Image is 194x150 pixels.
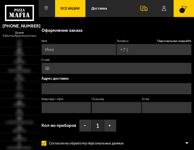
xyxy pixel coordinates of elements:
[41,77,192,80] p: Адрес доставки
[41,44,116,55] input: Имя
[92,97,141,101] label: Подъезд
[142,97,192,101] label: Этаж
[104,119,116,132] button: +
[117,44,192,55] input: +7 (
[41,123,76,128] span: Кол-во приборов
[92,119,104,132] span: 1
[91,7,107,10] span: Доставка
[41,28,82,33] h3: Оформление заказа
[41,138,129,148] label: Согласен на обработку персональных данных
[41,58,192,62] label: E-mail
[41,63,192,74] input: @
[179,8,184,13] small: 1
[79,119,92,132] button: −
[157,39,192,43] span: Персональная скидка 0 %
[41,39,116,43] label: Имя
[41,97,91,101] label: Квартира / офис
[61,7,80,10] span: Все Акции
[117,39,192,43] label: Телефон
[39,17,194,22] div: ;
